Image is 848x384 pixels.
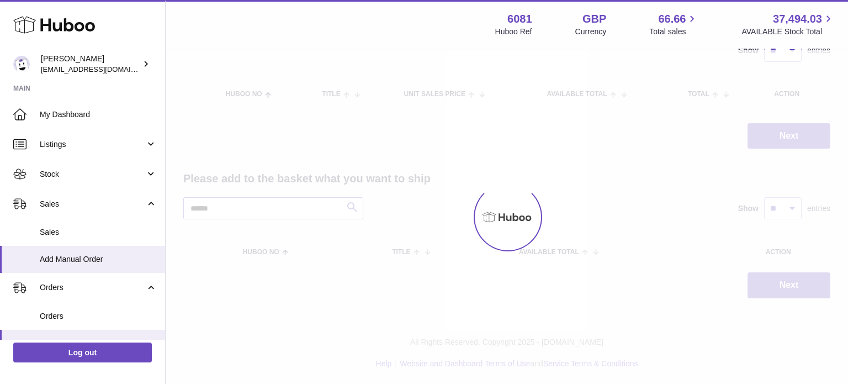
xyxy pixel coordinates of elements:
span: My Dashboard [40,109,157,120]
span: Add Manual Order [40,254,157,265]
span: Orders [40,311,157,322]
div: Currency [575,27,607,37]
a: 66.66 Total sales [649,12,698,37]
span: 37,494.03 [773,12,822,27]
div: Huboo Ref [495,27,532,37]
span: Total sales [649,27,698,37]
div: [PERSON_NAME] [41,54,140,75]
span: Listings [40,139,145,150]
span: [EMAIL_ADDRESS][DOMAIN_NAME] [41,65,162,73]
a: 37,494.03 AVAILABLE Stock Total [741,12,835,37]
img: hello@pogsheadphones.com [13,56,30,72]
span: Stock [40,169,145,180]
span: Add Manual Order [40,338,157,349]
span: 66.66 [658,12,686,27]
strong: GBP [582,12,606,27]
a: Log out [13,343,152,362]
strong: 6081 [507,12,532,27]
span: Orders [40,282,145,293]
span: AVAILABLE Stock Total [741,27,835,37]
span: Sales [40,199,145,209]
span: Sales [40,227,157,238]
